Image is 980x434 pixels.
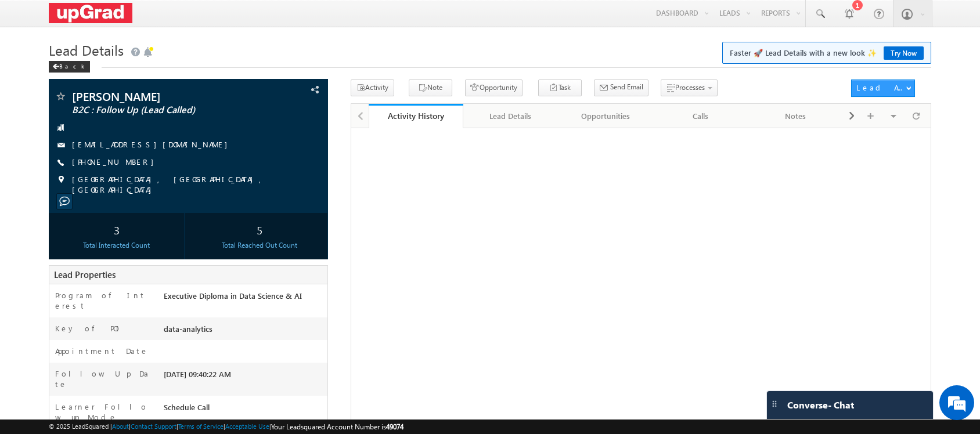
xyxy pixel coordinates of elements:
[884,46,924,60] a: Try Now
[72,139,233,149] a: [EMAIL_ADDRESS][DOMAIN_NAME]
[195,240,325,251] div: Total Reached Out Count
[49,3,132,23] img: Custom Logo
[52,240,181,251] div: Total Interacted Count
[463,104,559,128] a: Lead Details
[369,104,464,128] a: Activity History
[856,82,906,93] div: Lead Actions
[787,400,854,410] span: Converse - Chat
[178,422,224,430] a: Terms of Service
[675,83,705,92] span: Processes
[49,41,124,59] span: Lead Details
[559,104,654,128] a: Opportunities
[49,421,403,432] span: © 2025 LeadSquared | | | | |
[161,290,327,306] div: Executive Diploma in Data Science & AI
[594,79,648,96] button: Send Email
[49,61,90,73] div: Back
[161,402,327,418] div: Schedule Call
[55,346,149,356] label: Appointment Date
[465,79,523,96] button: Opportunity
[653,104,748,128] a: Calls
[195,219,325,240] div: 5
[758,109,833,123] div: Notes
[851,79,915,97] button: Lead Actions
[538,79,582,96] button: Task
[72,91,246,102] span: [PERSON_NAME]
[55,368,150,389] label: Follow Up Date
[730,47,924,59] span: Faster 🚀 Lead Details with a new look ✨
[52,219,181,240] div: 3
[49,60,96,70] a: Back
[72,157,160,167] a: [PHONE_NUMBER]
[161,323,327,339] div: data-analytics
[770,399,779,408] img: carter-drag
[161,368,327,385] div: [DATE] 09:40:22 AM
[748,104,844,128] a: Notes
[610,82,643,92] span: Send Email
[271,422,403,431] span: Your Leadsquared Account Number is
[225,422,269,430] a: Acceptable Use
[55,402,150,422] label: Learner Follow up Mode
[662,109,738,123] div: Calls
[72,104,246,116] span: B2C : Follow Up (Lead Called)
[661,79,718,96] button: Processes
[377,110,455,121] div: Activity History
[72,174,299,195] span: [GEOGRAPHIC_DATA], [GEOGRAPHIC_DATA], [GEOGRAPHIC_DATA]
[54,269,116,280] span: Lead Properties
[386,422,403,431] span: 49074
[55,323,123,334] label: Key of POI
[473,109,548,123] div: Lead Details
[131,422,176,430] a: Contact Support
[409,79,452,96] button: Note
[112,422,129,430] a: About
[351,79,394,96] button: Activity
[568,109,643,123] div: Opportunities
[55,290,150,311] label: Program of Interest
